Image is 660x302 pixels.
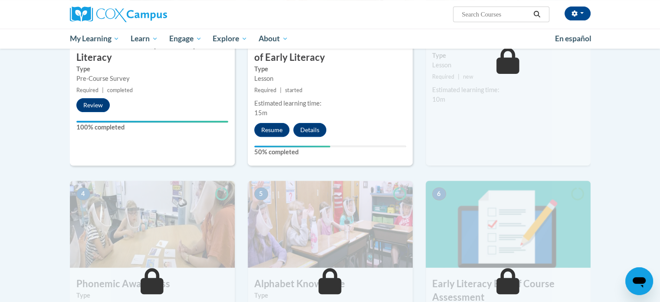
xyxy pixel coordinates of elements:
span: En español [555,34,591,43]
label: Type [76,291,228,300]
div: Lesson [432,60,584,70]
a: My Learning [64,29,125,49]
label: Type [432,51,584,60]
span: | [458,73,460,80]
div: Pre-Course Survey [76,74,228,83]
div: Lesson [254,74,406,83]
label: Type [254,64,406,74]
a: About [253,29,294,49]
label: 100% completed [76,123,228,132]
span: Engage [169,33,202,44]
a: Engage [164,29,207,49]
button: Search [530,9,543,20]
span: Required [432,73,454,80]
span: About [259,33,288,44]
h3: Pre-Course Survey for Early Literacy [70,37,235,64]
span: completed [107,87,133,93]
div: Estimated learning time: [254,99,406,108]
button: Details [293,123,326,137]
span: My Learning [69,33,119,44]
label: 50% completed [254,147,406,157]
span: Required [254,87,276,93]
a: Explore [207,29,253,49]
a: En español [549,30,597,48]
h3: Phonemic Awareness [70,277,235,291]
iframe: Button to launch messaging window [625,267,653,295]
button: Account Settings [565,7,591,20]
div: Your progress [76,121,228,123]
span: 10m [432,96,445,103]
span: Explore [213,33,247,44]
input: Search Courses [461,9,530,20]
span: 5 [254,187,268,200]
span: | [280,87,282,93]
label: Type [76,64,228,74]
img: Course Image [248,181,413,268]
img: Course Image [426,181,591,268]
span: Required [76,87,99,93]
div: Estimated learning time: [432,85,584,95]
span: 4 [76,187,90,200]
img: Course Image [70,181,235,268]
a: Learn [125,29,164,49]
span: 15m [254,109,267,116]
h3: An Introduction to the 3 Domains of Early Literacy [248,37,413,64]
div: Main menu [57,29,604,49]
span: | [102,87,104,93]
span: 6 [432,187,446,200]
span: started [285,87,302,93]
span: Learn [131,33,158,44]
button: Resume [254,123,289,137]
img: Cox Campus [70,7,167,22]
button: Review [76,98,110,112]
label: Type [254,291,406,300]
h3: Alphabet Knowledge [248,277,413,291]
div: Your progress [254,146,330,147]
span: new [463,73,473,80]
a: Cox Campus [70,7,235,22]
